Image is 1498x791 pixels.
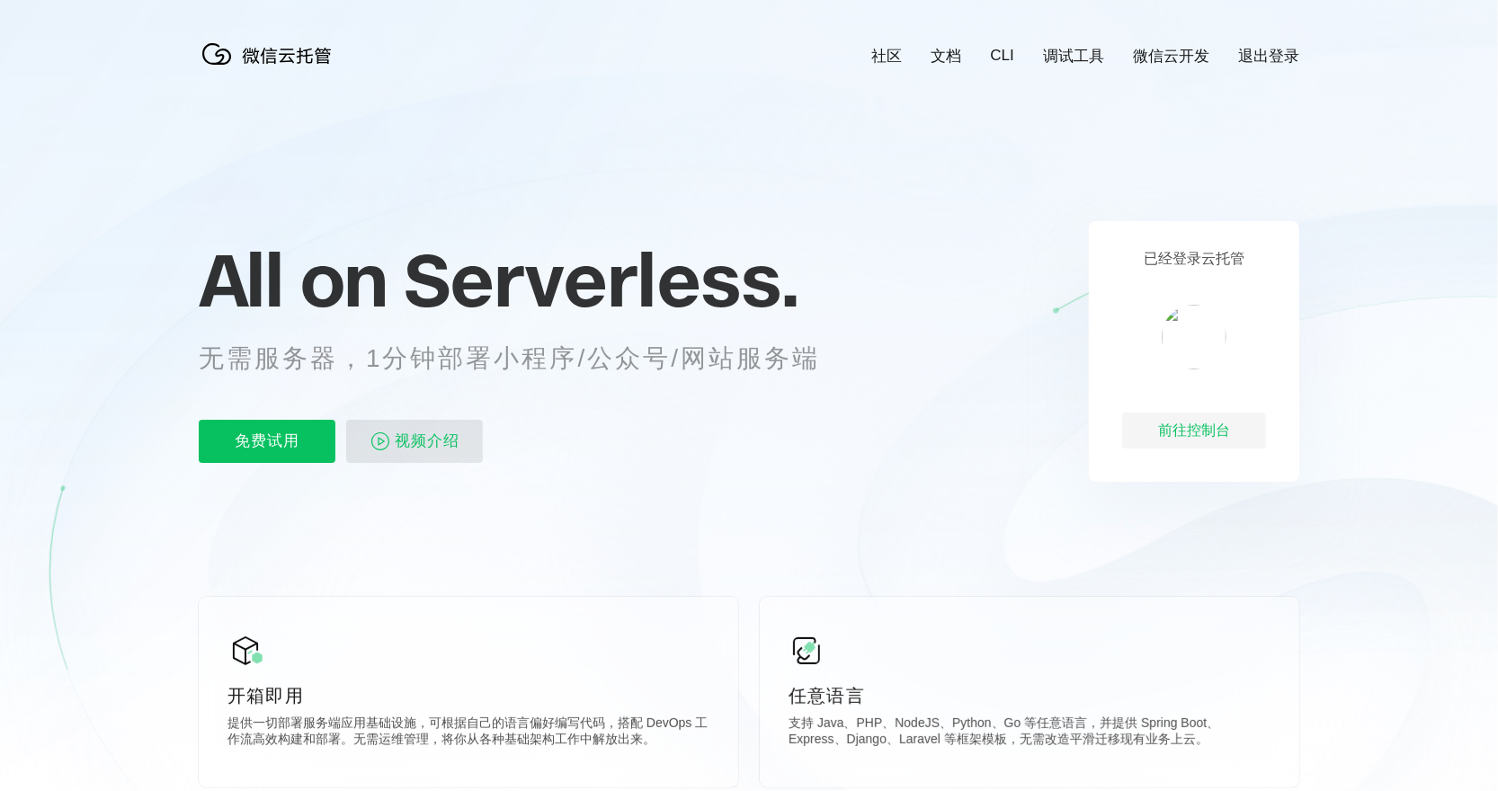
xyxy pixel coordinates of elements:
[991,47,1014,65] a: CLI
[1238,46,1299,67] a: 退出登录
[199,59,343,75] a: 微信云托管
[199,341,853,377] p: 无需服务器，1分钟部署小程序/公众号/网站服务端
[932,46,962,67] a: 文档
[227,715,709,751] p: 提供一切部署服务端应用基础设施，可根据自己的语言偏好编写代码，搭配 DevOps 工作流高效构建和部署。无需运维管理，将你从各种基础架构工作中解放出来。
[370,431,391,452] img: video_play.svg
[199,420,335,463] p: 免费试用
[872,46,903,67] a: 社区
[395,420,459,463] span: 视频介绍
[1122,413,1266,449] div: 前往控制台
[1144,250,1244,269] p: 已经登录云托管
[404,235,798,324] span: Serverless.
[1043,46,1104,67] a: 调试工具
[1133,46,1209,67] a: 微信云开发
[199,235,387,324] span: All on
[227,683,709,708] p: 开箱即用
[199,36,343,72] img: 微信云托管
[789,683,1271,708] p: 任意语言
[789,715,1271,751] p: 支持 Java、PHP、NodeJS、Python、Go 等任意语言，并提供 Spring Boot、Express、Django、Laravel 等框架模板，无需改造平滑迁移现有业务上云。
